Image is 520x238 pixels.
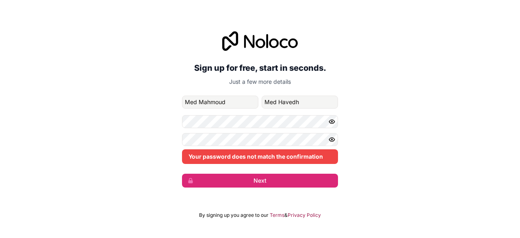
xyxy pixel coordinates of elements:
input: Confirm password [182,133,338,146]
a: Privacy Policy [288,212,321,218]
h2: Sign up for free, start in seconds. [182,61,338,75]
input: given-name [182,96,258,109]
button: Next [182,174,338,188]
input: Password [182,115,338,128]
span: & [284,212,288,218]
div: Your password does not match the confirmation [182,149,338,164]
input: family-name [262,96,338,109]
span: By signing up you agree to our [199,212,269,218]
p: Just a few more details [182,78,338,86]
a: Terms [270,212,284,218]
